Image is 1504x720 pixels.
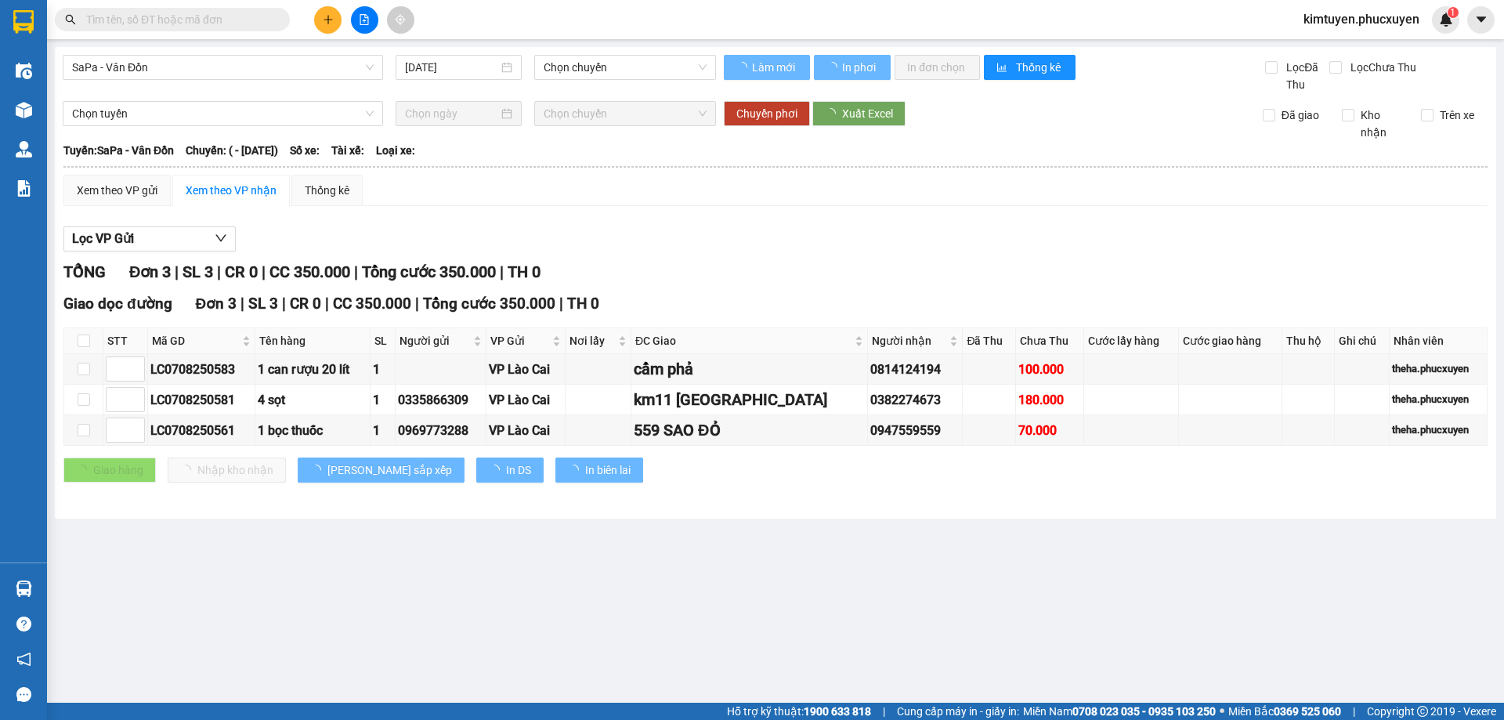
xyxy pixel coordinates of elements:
td: LC0708250561 [148,415,255,446]
th: Chưa Thu [1016,328,1084,354]
div: 0335866309 [398,390,483,410]
div: 0814124194 [870,360,960,379]
td: LC0708250581 [148,385,255,415]
span: TH 0 [508,262,540,281]
td: VP Lào Cai [486,354,566,385]
span: Đơn 3 [129,262,171,281]
div: VP Lào Cai [489,390,562,410]
button: In DS [476,458,544,483]
span: Mã GD [152,332,239,349]
span: Người nhận [872,332,946,349]
div: theha.phucxuyen [1392,361,1484,377]
span: Hỗ trợ kỹ thuật: [727,703,871,720]
div: 559 SAO ĐỎ [634,418,865,443]
div: 0382274673 [870,390,960,410]
span: Lọc VP Gửi [72,229,134,248]
button: Nhập kho nhận [168,458,286,483]
span: Cung cấp máy in - giấy in: [897,703,1019,720]
div: 0947559559 [870,421,960,440]
button: [PERSON_NAME] sắp xếp [298,458,465,483]
span: | [240,295,244,313]
div: theha.phucxuyen [1392,392,1484,407]
div: VP Lào Cai [489,421,562,440]
span: Làm mới [752,59,797,76]
th: SL [371,328,396,354]
button: In biên lai [555,458,643,483]
input: 12/08/2025 [405,59,498,76]
span: loading [826,62,840,73]
span: Miền Nam [1023,703,1216,720]
div: Thống kê [305,182,349,199]
input: Tìm tên, số ĐT hoặc mã đơn [86,11,271,28]
button: Làm mới [724,55,810,80]
span: down [215,232,227,244]
div: LC0708250561 [150,421,252,440]
span: search [65,14,76,25]
th: Cước lấy hàng [1084,328,1179,354]
span: | [282,295,286,313]
span: Kho nhận [1354,107,1409,141]
span: Chọn tuyến [72,102,374,125]
div: km11 [GEOGRAPHIC_DATA] [634,388,865,412]
span: question-circle [16,617,31,631]
th: Đã Thu [963,328,1016,354]
span: 1 [1450,7,1455,18]
span: CC 350.000 [333,295,411,313]
span: loading [489,465,506,476]
span: loading [568,465,585,476]
strong: 0708 023 035 - 0935 103 250 [1072,705,1216,718]
span: Chọn chuyến [544,102,707,125]
span: Tài xế: [331,142,364,159]
div: Xem theo VP nhận [186,182,277,199]
img: icon-new-feature [1439,13,1453,27]
span: Lọc Đã Thu [1280,59,1329,93]
span: In DS [506,461,531,479]
img: warehouse-icon [16,581,32,597]
span: | [415,295,419,313]
span: CR 0 [290,295,321,313]
div: cẩm phả [634,357,865,382]
input: Chọn ngày [405,105,498,122]
span: | [559,295,563,313]
button: Xuất Excel [812,101,906,126]
sup: 1 [1448,7,1459,18]
div: theha.phucxuyen [1392,422,1484,438]
span: Nơi lấy [569,332,615,349]
button: plus [314,6,342,34]
span: message [16,687,31,702]
div: VP Lào Cai [489,360,562,379]
span: TH 0 [567,295,599,313]
span: | [175,262,179,281]
div: 1 can rượu 20 lít [258,360,367,379]
div: 1 [373,390,392,410]
div: 0969773288 [398,421,483,440]
span: | [325,295,329,313]
span: [PERSON_NAME] sắp xếp [327,461,452,479]
span: CR 0 [225,262,258,281]
b: Tuyến: SaPa - Vân Đồn [63,144,174,157]
span: file-add [359,14,370,25]
th: Tên hàng [255,328,371,354]
span: In biên lai [585,461,631,479]
div: 1 [373,421,392,440]
strong: 0369 525 060 [1274,705,1341,718]
button: caret-down [1467,6,1495,34]
div: LC0708250581 [150,390,252,410]
span: Lọc Chưa Thu [1344,59,1419,76]
span: | [262,262,266,281]
span: SL 3 [183,262,213,281]
span: bar-chart [996,62,1010,74]
span: VP Gửi [490,332,549,349]
span: aim [395,14,406,25]
span: | [217,262,221,281]
span: SL 3 [248,295,278,313]
span: loading [736,62,750,73]
span: Chọn chuyến [544,56,707,79]
div: LC0708250583 [150,360,252,379]
span: | [500,262,504,281]
th: Nhân viên [1390,328,1488,354]
th: Thu hộ [1282,328,1335,354]
th: Ghi chú [1335,328,1390,354]
div: 1 bọc thuốc [258,421,367,440]
div: 100.000 [1018,360,1081,379]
